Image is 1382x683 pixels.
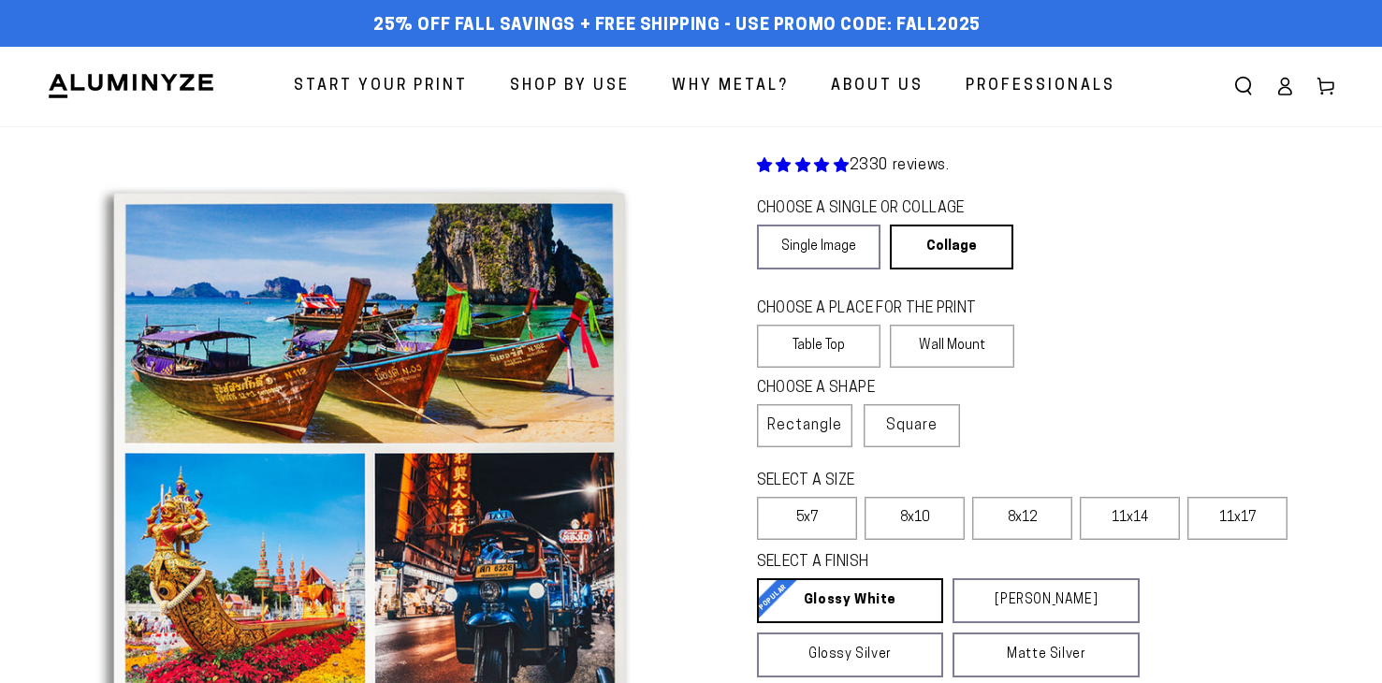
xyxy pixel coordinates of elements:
[886,414,938,437] span: Square
[831,73,924,100] span: About Us
[890,225,1013,269] a: Collage
[757,378,943,400] legend: CHOOSE A SHAPE
[757,198,996,220] legend: CHOOSE A SINGLE OR COLLAGE
[496,62,644,111] a: Shop By Use
[865,497,965,540] label: 8x10
[757,578,944,623] a: Glossy White
[757,497,857,540] label: 5x7
[890,325,1014,368] label: Wall Mount
[280,62,482,111] a: Start Your Print
[1223,65,1264,107] summary: Search our site
[757,552,1097,574] legend: SELECT A FINISH
[953,578,1140,623] a: [PERSON_NAME]
[817,62,938,111] a: About Us
[757,471,1097,492] legend: SELECT A SIZE
[757,298,997,320] legend: CHOOSE A PLACE FOR THE PRINT
[1080,497,1180,540] label: 11x14
[373,16,981,36] span: 25% off FALL Savings + Free Shipping - Use Promo Code: FALL2025
[510,73,630,100] span: Shop By Use
[757,632,944,677] a: Glossy Silver
[1187,497,1287,540] label: 11x17
[658,62,803,111] a: Why Metal?
[757,325,881,368] label: Table Top
[952,62,1129,111] a: Professionals
[47,72,215,100] img: Aluminyze
[966,73,1115,100] span: Professionals
[672,73,789,100] span: Why Metal?
[757,225,880,269] a: Single Image
[294,73,468,100] span: Start Your Print
[972,497,1072,540] label: 8x12
[953,632,1140,677] a: Matte Silver
[767,414,842,437] span: Rectangle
